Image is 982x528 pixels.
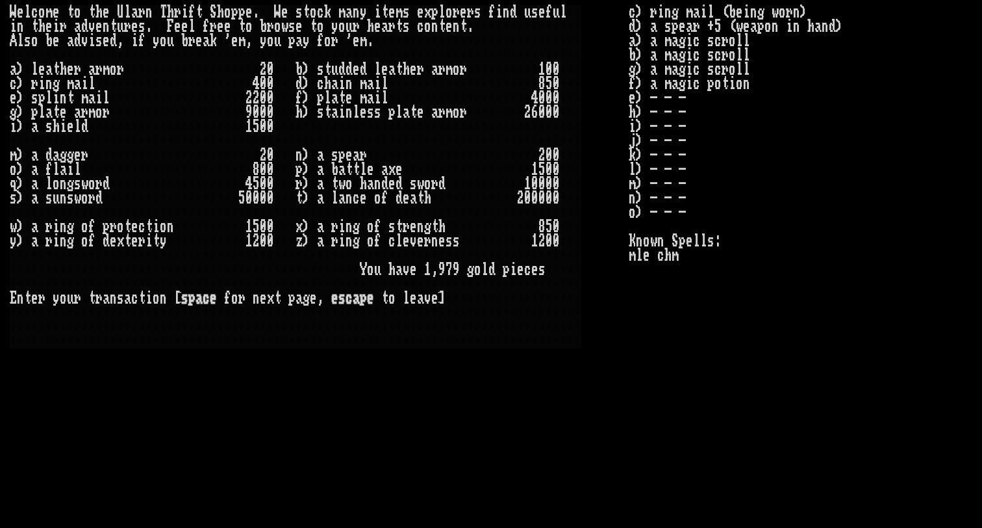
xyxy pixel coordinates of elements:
div: t [338,91,346,105]
div: c [417,20,424,34]
div: d [296,77,303,91]
div: h [367,20,374,34]
div: r [81,105,88,120]
div: r [460,105,467,120]
div: m [360,34,367,48]
stats: c) ring mail (being worn) d) a spear +5 (weapon in hand) a) a magic scroll b) a magic scroll g) a... [629,5,972,501]
div: o [424,20,431,34]
div: 2 [260,62,267,77]
div: e [53,34,60,48]
div: p [431,5,438,20]
div: d [346,62,353,77]
div: t [303,5,310,20]
div: a [74,105,81,120]
div: n [453,20,460,34]
div: 0 [267,77,274,91]
div: n [60,91,67,105]
div: 0 [267,62,274,77]
div: o [267,34,274,48]
div: a [296,34,303,48]
div: u [274,34,281,48]
div: f [546,5,553,20]
div: ) [17,62,24,77]
div: a [346,5,353,20]
div: 0 [538,91,546,105]
div: f [488,5,496,20]
div: f [317,34,324,48]
div: o [224,5,231,20]
div: 0 [267,105,274,120]
div: A [10,34,17,48]
div: 0 [260,77,267,91]
div: 0 [546,105,553,120]
div: r [267,20,274,34]
div: l [17,34,24,48]
div: 0 [267,91,274,105]
div: p [238,5,245,20]
div: d [74,34,81,48]
div: ) [303,62,310,77]
div: U [117,5,124,20]
div: 0 [253,105,260,120]
div: e [417,5,424,20]
div: r [188,34,195,48]
div: d [81,20,88,34]
div: u [346,20,353,34]
div: t [410,105,417,120]
div: t [31,20,38,34]
div: 4 [531,91,538,105]
div: s [317,62,324,77]
div: m [238,34,245,48]
div: S [210,5,217,20]
div: e [45,20,53,34]
div: a [431,62,438,77]
div: m [67,77,74,91]
div: e [381,62,388,77]
div: t [67,91,74,105]
div: l [324,91,331,105]
div: r [31,77,38,91]
div: t [396,20,403,34]
div: a [10,62,17,77]
div: n [353,5,360,20]
div: t [396,62,403,77]
div: , [117,34,124,48]
div: u [524,5,531,20]
div: a [331,105,338,120]
div: a [67,34,74,48]
div: e [410,62,417,77]
div: r [60,20,67,34]
div: p [231,5,238,20]
div: e [296,20,303,34]
div: e [67,62,74,77]
div: 0 [538,105,546,120]
div: i [131,34,138,48]
div: t [110,20,117,34]
div: f [188,5,195,20]
div: r [417,62,424,77]
div: t [381,5,388,20]
div: i [53,20,60,34]
div: a [381,20,388,34]
div: t [88,5,95,20]
div: s [374,105,381,120]
div: b [45,34,53,48]
div: e [281,5,288,20]
div: o [274,20,281,34]
div: h [95,5,103,20]
div: o [310,5,317,20]
div: i [38,77,45,91]
div: a [367,91,374,105]
div: r [117,62,124,77]
div: i [374,5,381,20]
div: ' [346,34,353,48]
div: ) [303,77,310,91]
div: x [424,5,431,20]
div: ) [17,77,24,91]
div: e [103,34,110,48]
div: r [388,20,396,34]
div: a [88,91,95,105]
div: e [346,91,353,105]
div: e [374,20,381,34]
div: n [45,77,53,91]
